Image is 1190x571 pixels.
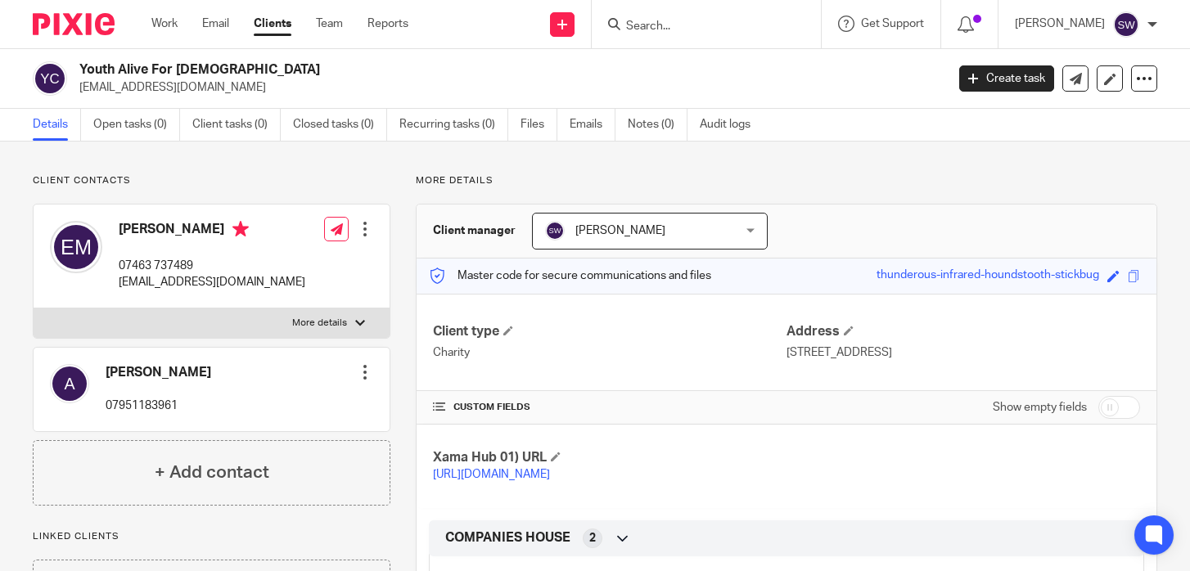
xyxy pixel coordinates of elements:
p: [EMAIL_ADDRESS][DOMAIN_NAME] [79,79,935,96]
a: Files [521,109,557,141]
img: svg%3E [50,364,89,403]
h3: Client manager [433,223,516,239]
span: [PERSON_NAME] [575,225,665,236]
a: Email [202,16,229,32]
a: Create task [959,65,1054,92]
p: More details [292,317,347,330]
p: Client contacts [33,174,390,187]
img: svg%3E [1113,11,1139,38]
input: Search [624,20,772,34]
p: [EMAIL_ADDRESS][DOMAIN_NAME] [119,274,305,290]
img: svg%3E [50,221,102,273]
h4: Xama Hub 01) URL [433,449,787,466]
p: [STREET_ADDRESS] [787,344,1140,361]
p: [PERSON_NAME] [1015,16,1105,32]
img: Pixie [33,13,115,35]
img: svg%3E [33,61,67,96]
a: [URL][DOMAIN_NAME] [433,469,550,480]
p: More details [416,174,1157,187]
a: Team [316,16,343,32]
a: Open tasks (0) [93,109,180,141]
a: Audit logs [700,109,763,141]
div: thunderous-infrared-houndstooth-stickbug [877,267,1099,285]
a: Details [33,109,81,141]
a: Client tasks (0) [192,109,281,141]
img: svg%3E [545,221,565,241]
p: Charity [433,344,787,361]
a: Notes (0) [628,109,687,141]
a: Clients [254,16,291,32]
p: Linked clients [33,530,390,543]
a: Closed tasks (0) [293,109,387,141]
a: Work [151,16,178,32]
h2: Youth Alive For [DEMOGRAPHIC_DATA] [79,61,764,79]
h4: [PERSON_NAME] [119,221,305,241]
h4: Address [787,323,1140,340]
a: Emails [570,109,615,141]
p: 07463 737489 [119,258,305,274]
h4: [PERSON_NAME] [106,364,211,381]
h4: CUSTOM FIELDS [433,401,787,414]
label: Show empty fields [993,399,1087,416]
span: Get Support [861,18,924,29]
a: Recurring tasks (0) [399,109,508,141]
i: Primary [232,221,249,237]
span: 2 [589,530,596,546]
span: COMPANIES HOUSE [445,529,570,546]
a: Reports [367,16,408,32]
p: 07951183961 [106,398,211,414]
p: Master code for secure communications and files [429,268,711,284]
h4: + Add contact [155,460,269,485]
h4: Client type [433,323,787,340]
